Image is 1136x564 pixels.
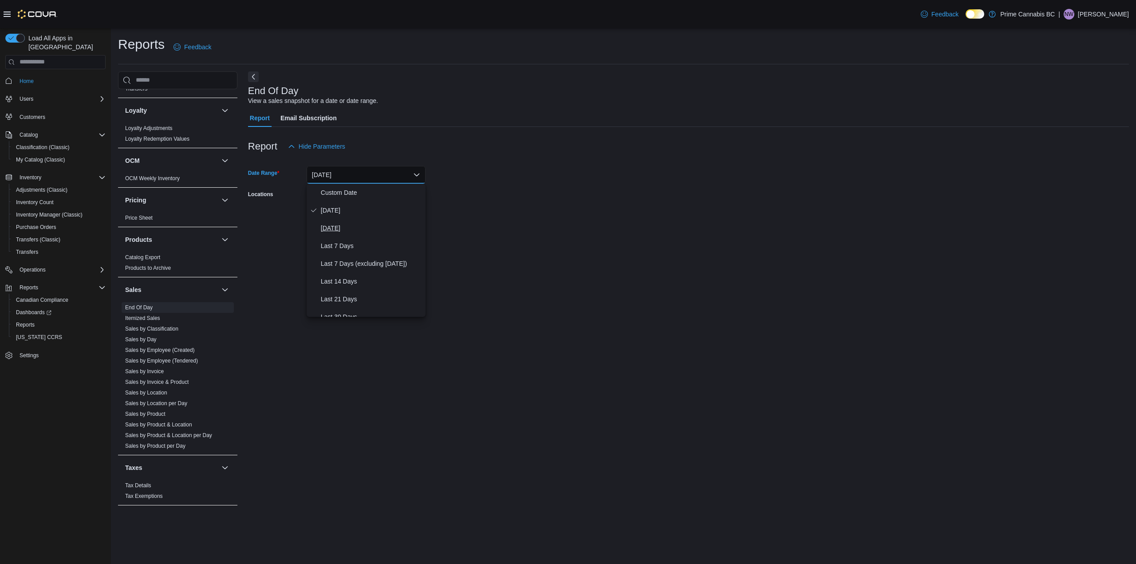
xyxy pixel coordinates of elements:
[20,284,38,291] span: Reports
[12,332,66,343] a: [US_STATE] CCRS
[125,304,153,311] a: End Of Day
[125,86,147,92] a: Transfers
[248,141,277,152] h3: Report
[125,463,218,472] button: Taxes
[125,106,218,115] button: Loyalty
[917,5,962,23] a: Feedback
[2,129,109,141] button: Catalog
[16,309,51,316] span: Dashboards
[9,306,109,319] a: Dashboards
[16,211,83,218] span: Inventory Manager (Classic)
[125,358,198,364] a: Sales by Employee (Tendered)
[16,199,54,206] span: Inventory Count
[2,264,109,276] button: Operations
[307,184,426,317] div: Select listbox
[12,142,106,153] span: Classification (Classic)
[125,368,164,375] a: Sales by Invoice
[16,282,42,293] button: Reports
[250,109,270,127] span: Report
[125,432,212,439] span: Sales by Product & Location per Day
[125,235,218,244] button: Products
[12,154,106,165] span: My Catalog (Classic)
[966,9,984,19] input: Dark Mode
[9,246,109,258] button: Transfers
[118,35,165,53] h1: Reports
[16,76,37,87] a: Home
[12,185,71,195] a: Adjustments (Classic)
[125,390,167,396] a: Sales by Location
[118,173,237,187] div: OCM
[16,112,49,122] a: Customers
[125,196,146,205] h3: Pricing
[18,10,57,19] img: Cova
[16,130,106,140] span: Catalog
[20,174,41,181] span: Inventory
[12,154,69,165] a: My Catalog (Classic)
[9,196,109,209] button: Inventory Count
[12,185,106,195] span: Adjustments (Classic)
[12,332,106,343] span: Washington CCRS
[16,350,42,361] a: Settings
[1058,9,1060,20] p: |
[125,265,171,271] a: Products to Archive
[2,93,109,105] button: Users
[321,276,422,287] span: Last 14 Days
[248,170,280,177] label: Date Range
[125,463,142,472] h3: Taxes
[20,352,39,359] span: Settings
[125,136,189,142] a: Loyalty Redemption Values
[5,71,106,385] nav: Complex example
[1078,9,1129,20] p: [PERSON_NAME]
[321,223,422,233] span: [DATE]
[12,209,86,220] a: Inventory Manager (Classic)
[2,171,109,184] button: Inventory
[16,172,45,183] button: Inventory
[125,254,160,261] span: Catalog Export
[9,209,109,221] button: Inventory Manager (Classic)
[248,86,299,96] h3: End Of Day
[307,166,426,184] button: [DATE]
[20,266,46,273] span: Operations
[125,156,218,165] button: OCM
[125,357,198,364] span: Sales by Employee (Tendered)
[16,264,106,275] span: Operations
[125,175,180,181] a: OCM Weekly Inventory
[125,482,151,489] a: Tax Details
[16,186,67,193] span: Adjustments (Classic)
[12,295,106,305] span: Canadian Compliance
[125,315,160,322] span: Itemized Sales
[125,379,189,385] a: Sales by Invoice & Product
[9,221,109,233] button: Purchase Orders
[220,105,230,116] button: Loyalty
[118,302,237,455] div: Sales
[125,135,189,142] span: Loyalty Redemption Values
[16,236,60,243] span: Transfers (Classic)
[220,234,230,245] button: Products
[25,34,106,51] span: Load All Apps in [GEOGRAPHIC_DATA]
[248,191,273,198] label: Locations
[125,336,157,343] a: Sales by Day
[16,172,106,183] span: Inventory
[125,411,166,417] a: Sales by Product
[125,106,147,115] h3: Loyalty
[16,156,65,163] span: My Catalog (Classic)
[16,130,41,140] button: Catalog
[125,400,187,407] span: Sales by Location per Day
[220,462,230,473] button: Taxes
[12,197,106,208] span: Inventory Count
[20,131,38,138] span: Catalog
[280,109,337,127] span: Email Subscription
[9,233,109,246] button: Transfers (Classic)
[16,75,106,87] span: Home
[125,325,178,332] span: Sales by Classification
[12,247,106,257] span: Transfers
[125,196,218,205] button: Pricing
[16,282,106,293] span: Reports
[284,138,349,155] button: Hide Parameters
[12,319,38,330] a: Reports
[321,241,422,251] span: Last 7 Days
[9,331,109,343] button: [US_STATE] CCRS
